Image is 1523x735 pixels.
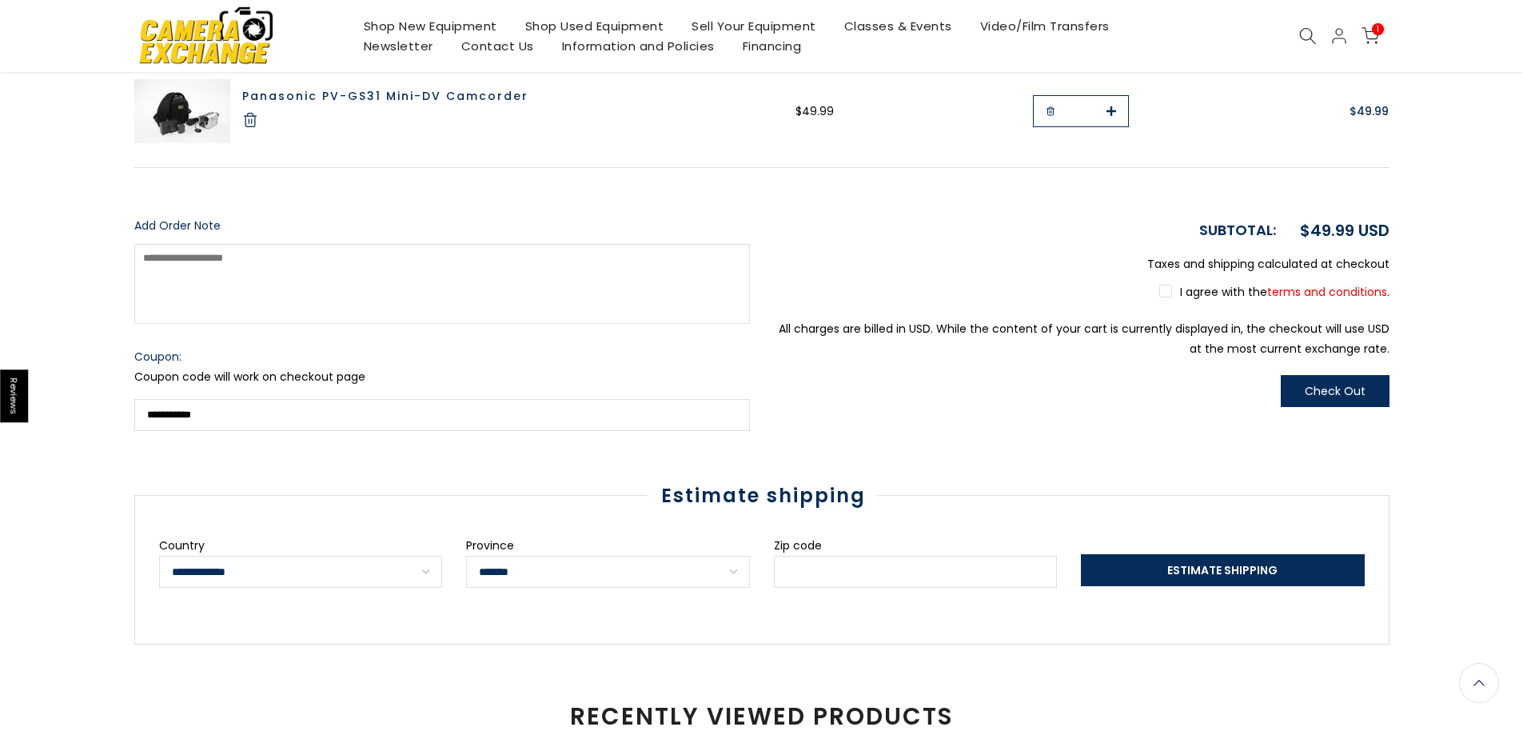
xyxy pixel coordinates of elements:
p: All charges are billed in USD. While the content of your cart is currently displayed in , the che... [774,319,1389,359]
span: 1 [1372,23,1384,35]
a: Sell Your Equipment [678,16,831,36]
span: RECENTLY VIEWED PRODUCTS [570,705,954,729]
label: Zip code [774,537,822,553]
a: Back to the top [1459,663,1499,703]
strong: Subtotal: [1199,220,1276,240]
label: Coupon: [134,347,750,367]
a: Shop New Equipment [349,16,511,36]
button: Check Out [1281,375,1389,407]
a: Video/Film Transfers [966,16,1123,36]
a: terms and conditions [1267,284,1387,300]
a: Newsletter [349,36,447,56]
a: Contact Us [447,36,548,56]
a: 1 [1362,27,1379,45]
h3: Estimate shipping [647,481,877,510]
div: $49.99 USD [1300,216,1389,245]
span: Estimate Shipping [1167,562,1278,578]
p: Taxes and shipping calculated at checkout [774,254,1389,274]
div: $49.99 [667,102,963,122]
a: Classes & Events [830,16,966,36]
span: Add Order Note [134,218,221,234]
span: $49.99 [1350,102,1389,122]
a: Panasonic PV-GS31 Mini-DV Camcorder [242,88,528,104]
a: Shop Used Equipment [511,16,678,36]
p: Coupon code will work on checkout page [134,367,750,387]
label: Country [159,537,205,553]
label: I agree with the . [1159,284,1389,300]
label: Province [466,537,514,553]
button: Estimate Shipping [1081,554,1365,586]
a: Information and Policies [548,36,728,56]
a: Financing [728,36,815,56]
